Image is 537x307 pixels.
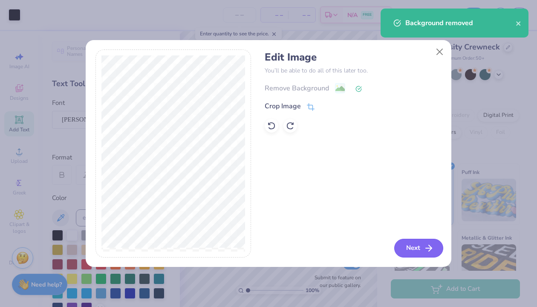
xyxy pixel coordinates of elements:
button: close [516,18,522,28]
div: Background removed [405,18,516,28]
button: Close [432,43,448,60]
h4: Edit Image [265,51,442,64]
button: Next [394,239,443,258]
p: You’ll be able to do all of this later too. [265,66,442,75]
div: Crop Image [265,101,301,111]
